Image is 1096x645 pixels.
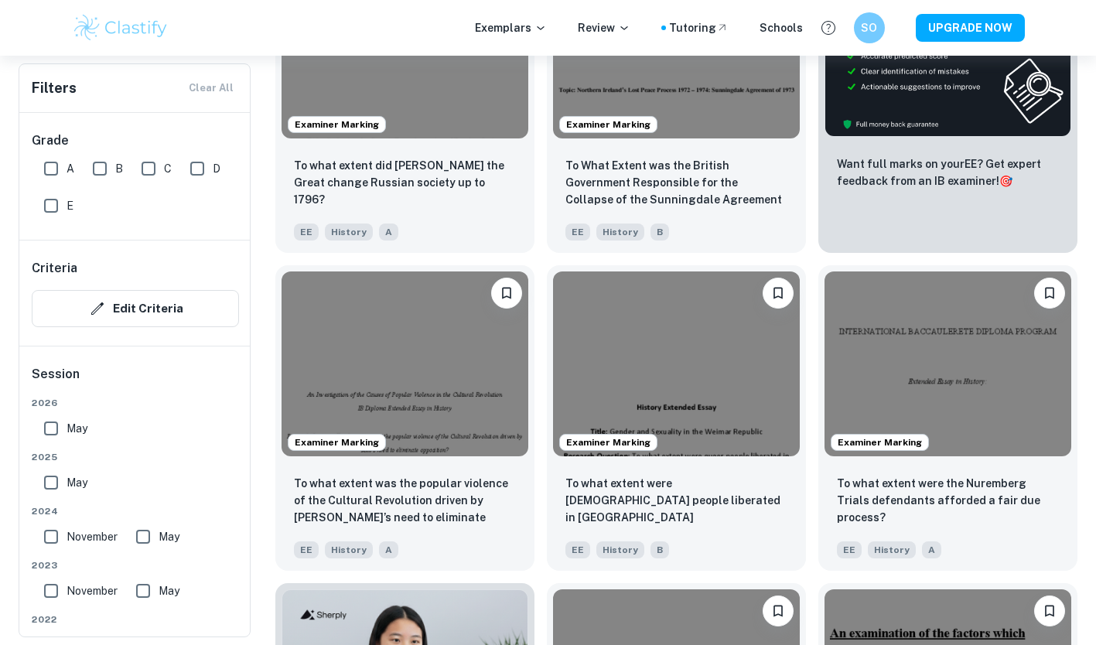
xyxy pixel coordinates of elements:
span: Examiner Marking [289,118,385,131]
button: Bookmark [1034,278,1065,309]
button: Edit Criteria [32,290,239,327]
img: Clastify logo [72,12,170,43]
span: B [650,541,669,558]
span: EE [294,224,319,241]
span: EE [565,224,590,241]
span: History [596,541,644,558]
span: History [868,541,916,558]
span: History [596,224,644,241]
span: May [159,582,179,599]
button: Bookmark [763,278,794,309]
p: Want full marks on your EE ? Get expert feedback from an IB examiner! [837,155,1059,189]
span: A [379,541,398,558]
span: 2026 [32,396,239,410]
button: Bookmark [1034,596,1065,626]
span: 2025 [32,450,239,464]
span: November [67,582,118,599]
h6: Session [32,365,239,396]
span: D [213,160,220,177]
span: May [67,474,87,491]
span: 2023 [32,558,239,572]
button: SO [854,12,885,43]
span: C [164,160,172,177]
img: History EE example thumbnail: To what extent were the Nuremberg Trials [825,271,1071,456]
span: E [67,197,73,214]
span: B [115,160,123,177]
span: Examiner Marking [560,118,657,131]
span: Examiner Marking [831,435,928,449]
span: 2022 [32,613,239,626]
span: Examiner Marking [289,435,385,449]
span: History [325,224,373,241]
span: EE [565,541,590,558]
p: Exemplars [475,19,547,36]
p: To what extent did Catherine the Great change Russian society up to 1796? [294,157,516,208]
p: To what extent were the Nuremberg Trials defendants afforded a fair due process? [837,475,1059,526]
span: A [922,541,941,558]
button: Help and Feedback [815,15,842,41]
a: Tutoring [669,19,729,36]
p: Review [578,19,630,36]
img: History EE example thumbnail: To what extent was the popular violence [282,271,528,456]
a: Examiner MarkingBookmarkTo what extent were the Nuremberg Trials defendants afforded a fair due p... [818,265,1077,571]
p: To what extent was the popular violence of the Cultural Revolution driven by Mao’s need to elimin... [294,475,516,527]
a: Schools [760,19,803,36]
span: November [67,528,118,545]
span: Examiner Marking [560,435,657,449]
button: Bookmark [491,278,522,309]
img: History EE example thumbnail: To what extent were queer people liberat [553,271,800,456]
span: 2024 [32,504,239,518]
span: History [325,541,373,558]
h6: Criteria [32,259,77,278]
span: A [379,224,398,241]
span: May [67,420,87,437]
span: EE [837,541,862,558]
p: To what extent were queer people liberated in Weimar Germany, 1919-1933? [565,475,787,527]
span: A [67,160,74,177]
span: May [159,528,179,545]
button: UPGRADE NOW [916,14,1025,42]
span: EE [294,541,319,558]
h6: Filters [32,77,77,99]
a: Examiner MarkingBookmarkTo what extent was the popular violence of the Cultural Revolution driven... [275,265,534,571]
span: 🎯 [999,175,1012,187]
h6: Grade [32,131,239,150]
p: To What Extent was the British Government Responsible for the Collapse of the Sunningdale Agreeme... [565,157,787,210]
a: Examiner MarkingBookmarkTo what extent were queer people liberated in Weimar Germany, 1919-1933?E... [547,265,806,571]
span: B [650,224,669,241]
h6: SO [860,19,878,36]
button: Bookmark [763,596,794,626]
